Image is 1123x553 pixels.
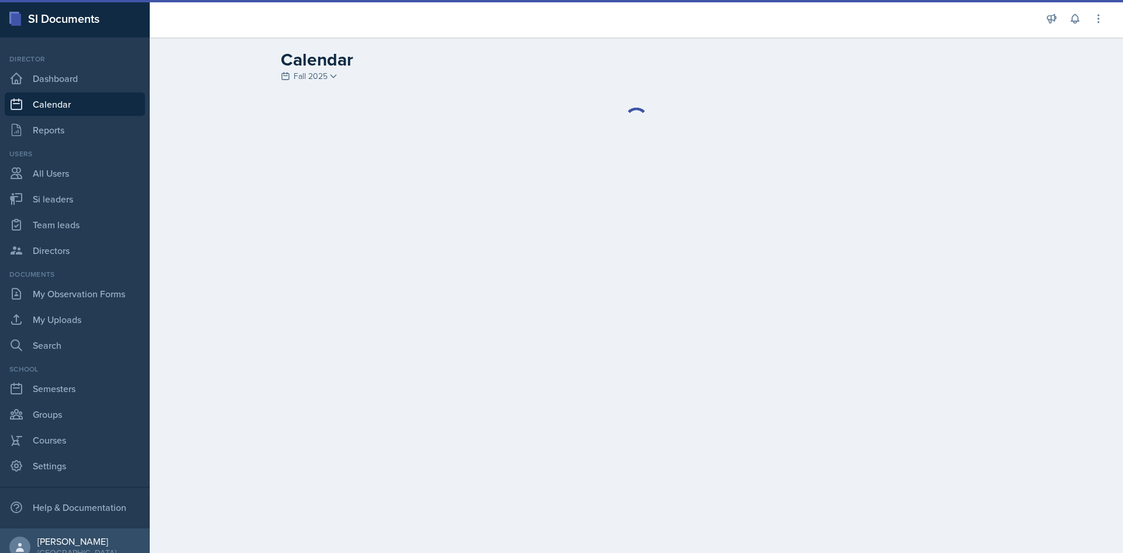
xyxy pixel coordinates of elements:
h2: Calendar [281,49,992,70]
a: Semesters [5,377,145,400]
a: Courses [5,428,145,452]
a: Settings [5,454,145,478]
div: Users [5,149,145,159]
div: Documents [5,269,145,280]
a: My Uploads [5,308,145,331]
a: Search [5,334,145,357]
a: Calendar [5,92,145,116]
a: All Users [5,162,145,185]
a: Si leaders [5,187,145,211]
a: My Observation Forms [5,282,145,305]
div: School [5,364,145,375]
div: Help & Documentation [5,496,145,519]
a: Team leads [5,213,145,236]
a: Directors [5,239,145,262]
a: Dashboard [5,67,145,90]
span: Fall 2025 [294,70,328,83]
div: Director [5,54,145,64]
a: Groups [5,403,145,426]
a: Reports [5,118,145,142]
div: [PERSON_NAME] [37,535,116,547]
